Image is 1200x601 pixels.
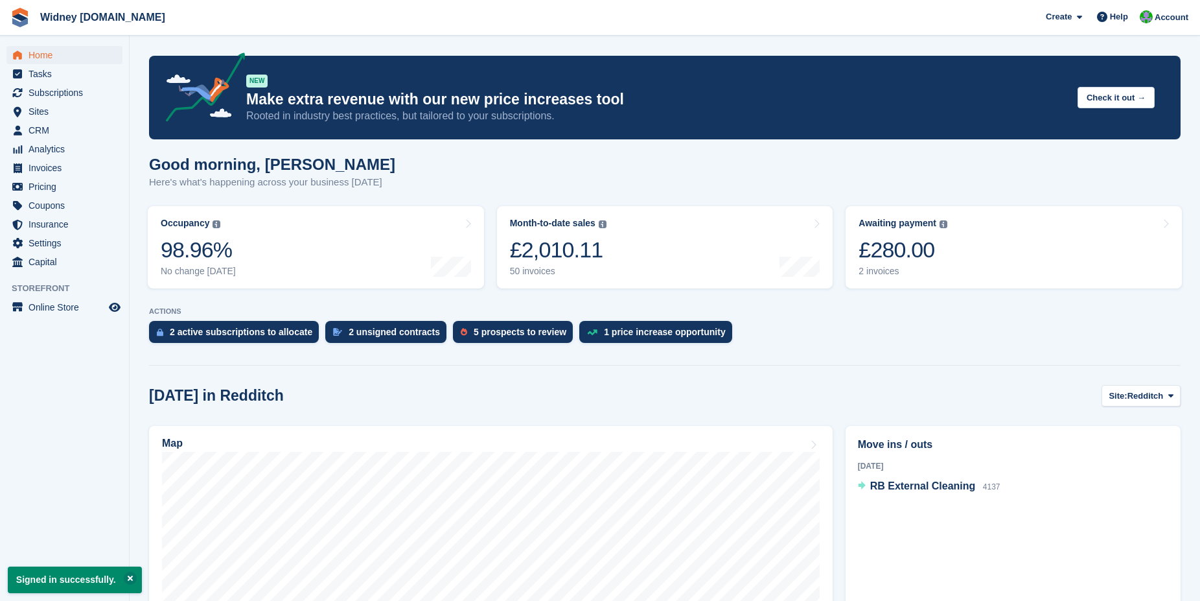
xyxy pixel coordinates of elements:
[213,220,220,228] img: icon-info-grey-7440780725fd019a000dd9b08b2336e03edf1995a4989e88bcd33f0948082b44.svg
[149,321,325,349] a: 2 active subscriptions to allocate
[6,159,122,177] a: menu
[29,84,106,102] span: Subscriptions
[474,327,566,337] div: 5 prospects to review
[29,65,106,83] span: Tasks
[29,253,106,271] span: Capital
[858,437,1168,453] h2: Move ins / outs
[846,206,1182,289] a: Awaiting payment £280.00 2 invoices
[859,266,947,277] div: 2 invoices
[1110,10,1128,23] span: Help
[1140,10,1153,23] img: David
[29,140,106,158] span: Analytics
[858,478,1000,495] a: RB External Cleaning 4137
[453,321,579,349] a: 5 prospects to review
[10,8,30,27] img: stora-icon-8386f47178a22dfd0bd8f6a31ec36ba5ce8667c1dd55bd0f319d3a0aa187defe.svg
[149,387,284,405] h2: [DATE] in Redditch
[29,178,106,196] span: Pricing
[6,121,122,139] a: menu
[29,102,106,121] span: Sites
[170,327,312,337] div: 2 active subscriptions to allocate
[1127,390,1164,403] span: Redditch
[604,327,726,337] div: 1 price increase opportunity
[983,482,1000,491] span: 4137
[510,218,595,229] div: Month-to-date sales
[29,298,106,316] span: Online Store
[148,206,484,289] a: Occupancy 98.96% No change [DATE]
[6,196,122,215] a: menu
[161,266,236,277] div: No change [DATE]
[1078,87,1155,108] button: Check it out →
[6,84,122,102] a: menu
[510,266,606,277] div: 50 invoices
[461,328,467,336] img: prospect-51fa495bee0391a8d652442698ab0144808aea92771e9ea1ae160a38d050c398.svg
[579,321,739,349] a: 1 price increase opportunity
[325,321,453,349] a: 2 unsigned contracts
[6,253,122,271] a: menu
[149,175,395,190] p: Here's what's happening across your business [DATE]
[859,237,947,263] div: £280.00
[246,109,1067,123] p: Rooted in industry best practices, but tailored to your subscriptions.
[157,328,163,336] img: active_subscription_to_allocate_icon-d502201f5373d7db506a760aba3b589e785aa758c864c3986d89f69b8ff3...
[6,102,122,121] a: menu
[599,220,606,228] img: icon-info-grey-7440780725fd019a000dd9b08b2336e03edf1995a4989e88bcd33f0948082b44.svg
[858,460,1168,472] div: [DATE]
[161,218,209,229] div: Occupancy
[6,46,122,64] a: menu
[510,237,606,263] div: £2,010.11
[29,121,106,139] span: CRM
[6,65,122,83] a: menu
[35,6,170,28] a: Widney [DOMAIN_NAME]
[12,282,129,295] span: Storefront
[587,329,597,335] img: price_increase_opportunities-93ffe204e8149a01c8c9dc8f82e8f89637d9d84a8eef4429ea346261dce0b2c0.svg
[6,298,122,316] a: menu
[246,75,268,88] div: NEW
[29,196,106,215] span: Coupons
[497,206,833,289] a: Month-to-date sales £2,010.11 50 invoices
[6,140,122,158] a: menu
[149,156,395,173] h1: Good morning, [PERSON_NAME]
[107,300,122,315] a: Preview store
[6,215,122,233] a: menu
[6,234,122,252] a: menu
[8,567,142,593] p: Signed in successfully.
[1155,11,1188,24] span: Account
[162,438,183,449] h2: Map
[29,159,106,177] span: Invoices
[161,237,236,263] div: 98.96%
[246,90,1067,109] p: Make extra revenue with our new price increases tool
[6,178,122,196] a: menu
[859,218,936,229] div: Awaiting payment
[155,53,246,126] img: price-adjustments-announcement-icon-8257ccfd72463d97f412b2fc003d46551f7dbcb40ab6d574587a9cd5c0d94...
[1046,10,1072,23] span: Create
[149,307,1181,316] p: ACTIONS
[940,220,947,228] img: icon-info-grey-7440780725fd019a000dd9b08b2336e03edf1995a4989e88bcd33f0948082b44.svg
[349,327,440,337] div: 2 unsigned contracts
[870,480,976,491] span: RB External Cleaning
[1109,390,1127,403] span: Site:
[1102,385,1181,407] button: Site: Redditch
[29,215,106,233] span: Insurance
[333,328,342,336] img: contract_signature_icon-13c848040528278c33f63329250d36e43548de30e8caae1d1a13099fd9432cc5.svg
[29,234,106,252] span: Settings
[29,46,106,64] span: Home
